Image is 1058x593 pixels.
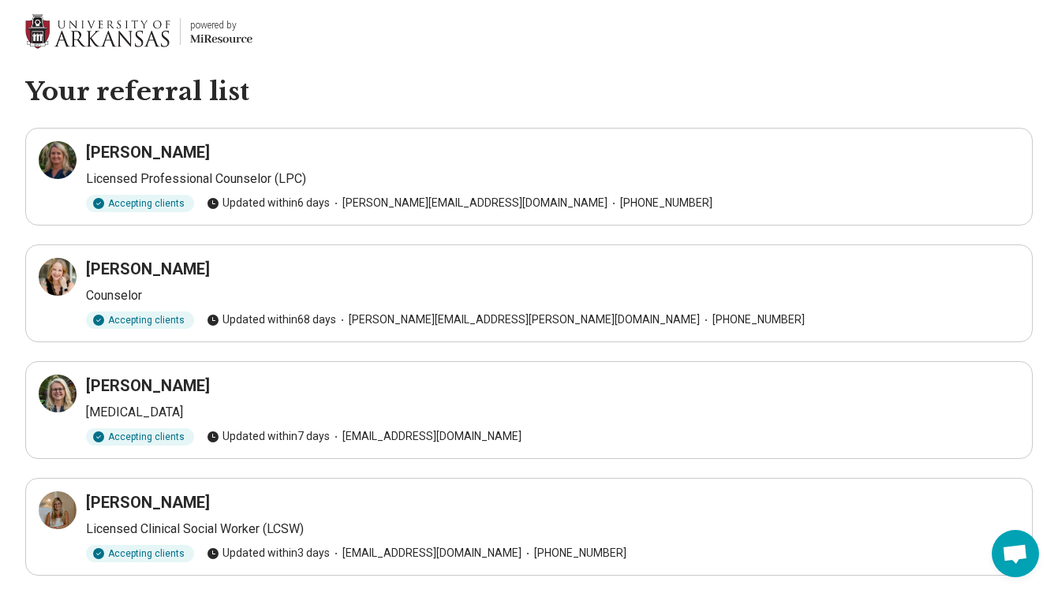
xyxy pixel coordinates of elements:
span: Updated within 3 days [207,545,330,561]
div: powered by [190,18,252,32]
img: University of Arkansas [25,13,170,50]
p: Licensed Clinical Social Worker (LCSW) [86,520,1019,539]
p: Counselor [86,286,1019,305]
h3: [PERSON_NAME] [86,491,210,513]
span: Updated within 6 days [207,195,330,211]
span: [PERSON_NAME][EMAIL_ADDRESS][DOMAIN_NAME] [330,195,608,211]
p: [MEDICAL_DATA] [86,403,1019,422]
div: Accepting clients [86,545,194,562]
h3: [PERSON_NAME] [86,258,210,280]
span: [PHONE_NUMBER] [700,311,805,328]
span: Updated within 68 days [207,311,336,328]
span: [PHONE_NUMBER] [522,545,626,561]
h1: Your referral list [25,76,1033,109]
p: Licensed Professional Counselor (LPC) [86,170,1019,188]
span: Updated within 7 days [207,428,330,445]
span: [PERSON_NAME][EMAIL_ADDRESS][PERSON_NAME][DOMAIN_NAME] [336,311,700,328]
div: Accepting clients [86,311,194,329]
h3: [PERSON_NAME] [86,375,210,397]
span: [EMAIL_ADDRESS][DOMAIN_NAME] [330,545,522,561]
div: Open chat [992,530,1039,577]
span: [PHONE_NUMBER] [608,195,712,211]
a: University of Arkansaspowered by [25,13,252,50]
div: Accepting clients [86,428,194,446]
h3: [PERSON_NAME] [86,141,210,163]
div: Accepting clients [86,195,194,212]
span: [EMAIL_ADDRESS][DOMAIN_NAME] [330,428,522,445]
